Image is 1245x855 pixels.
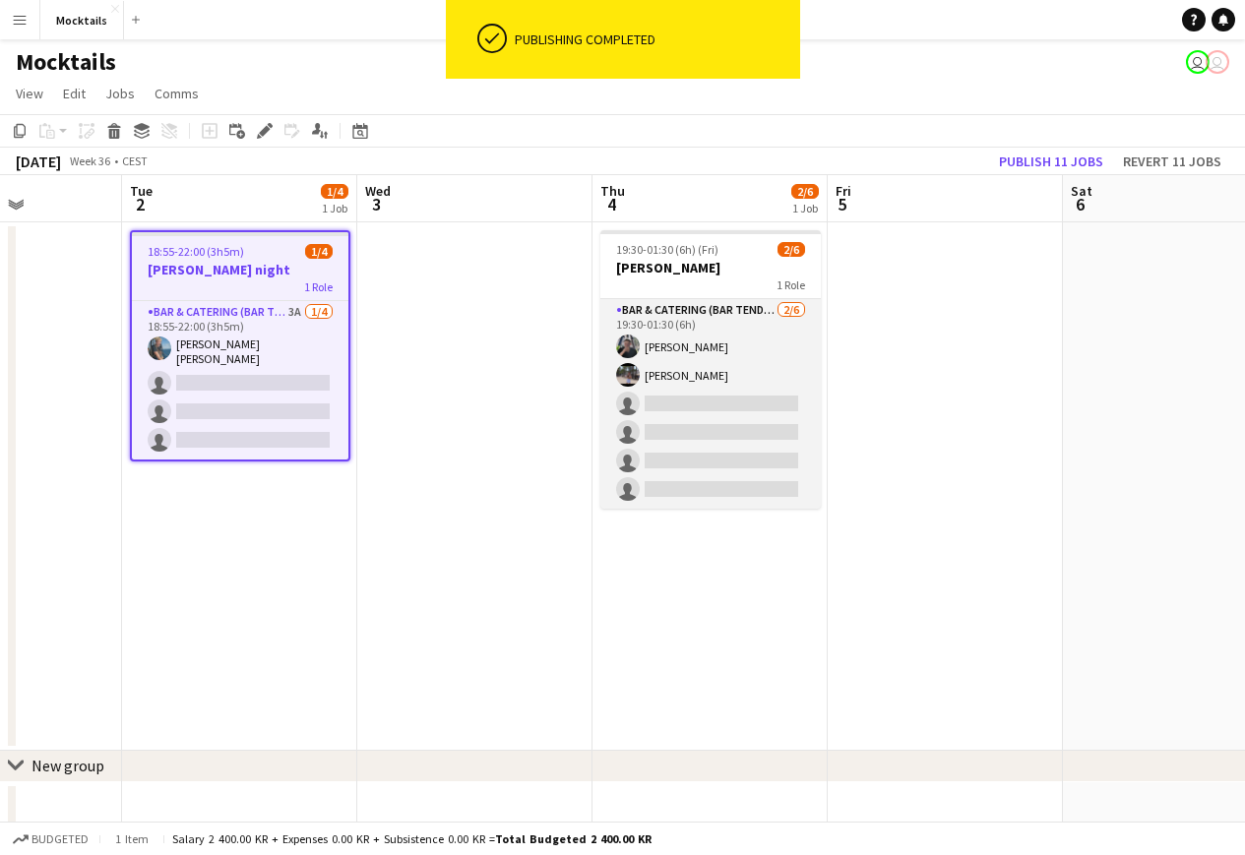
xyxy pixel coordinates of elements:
[792,201,818,215] div: 1 Job
[778,242,805,257] span: 2/6
[8,81,51,106] a: View
[1206,50,1229,74] app-user-avatar: Hektor Pantas
[515,31,792,48] div: Publishing completed
[1186,50,1210,74] app-user-avatar: Hektor Pantas
[31,756,104,775] div: New group
[791,184,819,199] span: 2/6
[65,153,114,168] span: Week 36
[600,259,821,276] h3: [PERSON_NAME]
[600,182,625,200] span: Thu
[130,230,350,461] app-job-card: 18:55-22:00 (3h5m)1/4[PERSON_NAME] night1 RoleBar & Catering (Bar Tender)3A1/418:55-22:00 (3h5m)[...
[616,242,718,257] span: 19:30-01:30 (6h) (Fri)
[122,153,148,168] div: CEST
[365,182,391,200] span: Wed
[321,184,348,199] span: 1/4
[130,182,153,200] span: Tue
[600,299,821,509] app-card-role: Bar & Catering (Bar Tender)2/619:30-01:30 (6h)[PERSON_NAME][PERSON_NAME]
[836,182,851,200] span: Fri
[1071,182,1092,200] span: Sat
[97,81,143,106] a: Jobs
[148,244,244,259] span: 18:55-22:00 (3h5m)
[55,81,93,106] a: Edit
[16,47,116,77] h1: Mocktails
[108,831,156,846] span: 1 item
[147,81,207,106] a: Comms
[304,279,333,294] span: 1 Role
[10,828,92,850] button: Budgeted
[322,201,347,215] div: 1 Job
[16,152,61,171] div: [DATE]
[63,85,86,102] span: Edit
[833,193,851,215] span: 5
[991,149,1111,174] button: Publish 11 jobs
[127,193,153,215] span: 2
[600,230,821,509] app-job-card: 19:30-01:30 (6h) (Fri)2/6[PERSON_NAME]1 RoleBar & Catering (Bar Tender)2/619:30-01:30 (6h)[PERSON...
[1068,193,1092,215] span: 6
[305,244,333,259] span: 1/4
[155,85,199,102] span: Comms
[132,261,348,278] h3: [PERSON_NAME] night
[362,193,391,215] span: 3
[16,85,43,102] span: View
[1115,149,1229,174] button: Revert 11 jobs
[31,832,89,846] span: Budgeted
[597,193,625,215] span: 4
[105,85,135,102] span: Jobs
[777,277,805,292] span: 1 Role
[132,301,348,459] app-card-role: Bar & Catering (Bar Tender)3A1/418:55-22:00 (3h5m)[PERSON_NAME] [PERSON_NAME]
[495,831,652,846] span: Total Budgeted 2 400.00 KR
[172,831,652,846] div: Salary 2 400.00 KR + Expenses 0.00 KR + Subsistence 0.00 KR =
[40,1,124,39] button: Mocktails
